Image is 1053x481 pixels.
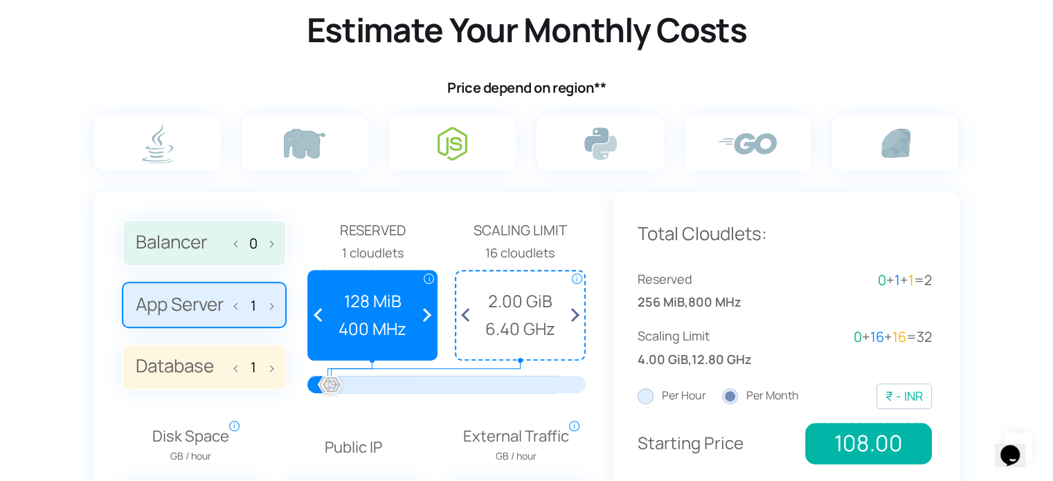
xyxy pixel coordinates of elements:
[242,359,264,375] input: Database
[572,273,582,284] span: i
[638,269,785,289] span: Reserved
[307,219,438,242] span: Reserved
[584,127,617,160] img: python
[638,292,685,312] span: 256 MiB
[91,8,963,51] h2: Estimate Your Monthly Costs
[316,316,430,342] span: 400 MHz
[242,298,264,314] input: App Server
[122,282,287,329] label: App Server
[719,133,777,154] img: go
[152,448,229,464] span: GB / hour
[638,430,795,456] p: Starting Price
[638,350,688,370] span: 4.00 GiB
[307,243,438,263] div: 1 cloudlets
[284,129,325,158] img: php
[885,386,923,406] div: ₹ - INR
[917,327,932,346] span: 32
[463,288,577,314] span: 2.00 GiB
[638,326,785,370] div: ,
[870,327,884,346] span: 16
[784,326,932,348] div: + + =
[692,350,752,370] span: 12.80 GHz
[805,423,931,464] span: 108.00
[995,426,1039,467] iframe: chat widget
[91,79,963,97] h4: Price depend on region**
[122,219,287,266] label: Balancer
[438,127,467,161] img: node
[242,235,264,251] input: Balancer
[463,424,569,464] span: External Traffic
[638,326,785,346] span: Scaling Limit
[688,292,741,312] span: 800 MHz
[316,288,430,314] span: 128 MiB
[638,387,706,405] label: Per Hour
[784,269,932,291] div: + + =
[638,269,785,313] div: ,
[142,124,173,163] img: java
[854,327,862,346] span: 0
[463,316,577,342] span: 6.40 GHz
[455,243,586,263] div: 16 cloudlets
[892,327,906,346] span: 16
[722,387,799,405] label: Per Month
[424,273,434,284] span: i
[638,219,932,248] p: Total Cloudlets:
[894,271,900,289] span: 1
[463,448,569,464] span: GB / hour
[924,271,932,289] span: 2
[569,421,579,431] span: i
[229,421,240,431] span: i
[881,129,910,158] img: ruby
[152,424,229,464] span: Disk Space
[908,271,914,289] span: 1
[122,343,287,390] label: Database
[455,219,586,242] span: Scaling Limit
[285,435,423,460] p: Public IP
[878,271,886,289] span: 0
